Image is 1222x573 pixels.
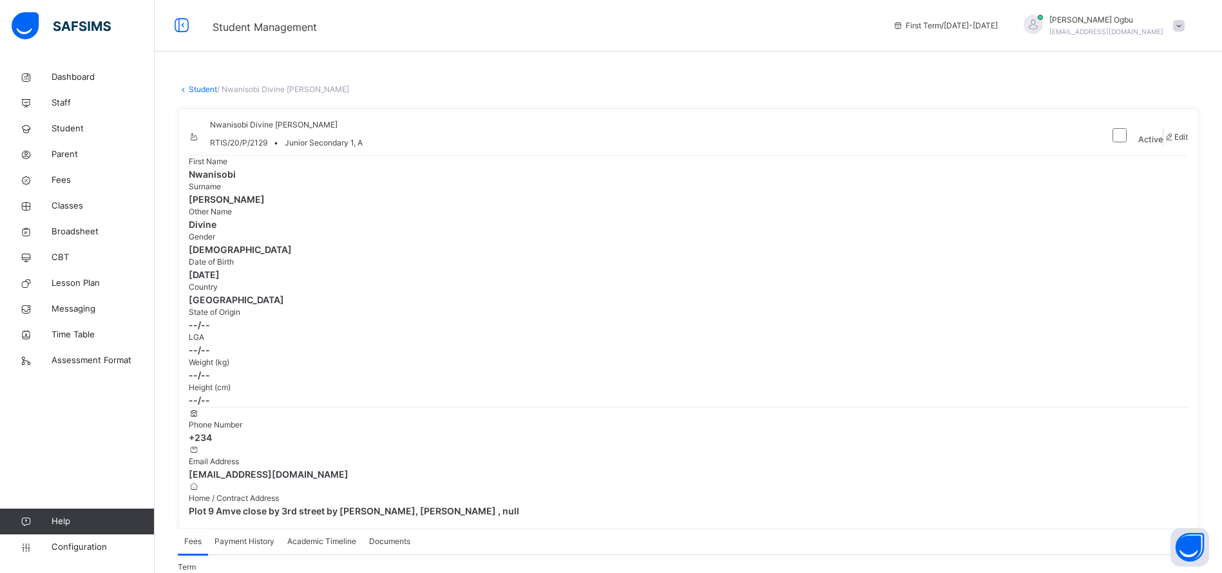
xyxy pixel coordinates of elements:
[189,456,239,466] span: Email Address
[213,21,317,33] span: Student Management
[210,120,338,129] span: Nwanisobi Divine [PERSON_NAME]
[52,251,155,264] span: CBT
[184,536,202,547] span: Fees
[52,71,155,84] span: Dashboard
[52,122,155,135] span: Student
[52,541,154,554] span: Configuration
[189,420,242,429] span: Phone Number
[1011,14,1191,37] div: AnnOgbu
[189,357,229,367] span: Weight (kg)
[52,97,155,109] span: Staff
[52,303,155,315] span: Messaging
[52,225,155,238] span: Broadsheet
[285,138,363,147] span: Junior Secondary 1, A
[189,182,221,191] span: Surname
[189,343,1188,357] span: --/--
[215,536,274,547] span: Payment History
[189,243,1188,256] span: [DEMOGRAPHIC_DATA]
[189,156,227,166] span: First Name
[1170,528,1209,567] button: Open asap
[189,382,231,392] span: Height (cm)
[189,167,1188,181] span: Nwanisobi
[189,318,1188,332] span: --/--
[1049,14,1163,26] span: [PERSON_NAME] Ogbu
[189,293,1188,306] span: [GEOGRAPHIC_DATA]
[52,328,155,341] span: Time Table
[1138,135,1163,144] span: Active
[189,368,1188,382] span: --/--
[52,148,155,161] span: Parent
[189,332,204,342] span: LGA
[189,207,232,216] span: Other Name
[189,467,1188,481] span: [EMAIL_ADDRESS][DOMAIN_NAME]
[1049,28,1163,35] span: [EMAIL_ADDRESS][DOMAIN_NAME]
[210,137,267,149] span: RTIS/20/P/2129
[52,200,155,212] span: Classes
[12,12,111,39] img: safsims
[52,277,155,290] span: Lesson Plan
[189,193,1188,206] span: [PERSON_NAME]
[189,307,240,317] span: State of Origin
[287,536,356,547] span: Academic Timeline
[189,84,217,94] a: Student
[52,354,155,367] span: Assessment Format
[189,232,215,241] span: Gender
[52,515,154,528] span: Help
[893,20,998,32] span: session/term information
[189,393,1188,407] span: --/--
[189,504,1188,518] span: Plot 9 Amve close by 3rd street by [PERSON_NAME], [PERSON_NAME] , null
[189,257,234,267] span: Date of Birth
[178,562,196,572] span: Term
[52,174,155,187] span: Fees
[217,84,349,94] span: / Nwanisobi Divine [PERSON_NAME]
[189,268,1188,281] span: [DATE]
[189,493,279,503] span: Home / Contract Address
[189,282,218,292] span: Country
[369,536,410,547] span: Documents
[210,137,363,149] div: •
[1174,132,1188,142] span: Edit
[189,431,1188,444] span: +234
[189,218,1188,231] span: Divine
